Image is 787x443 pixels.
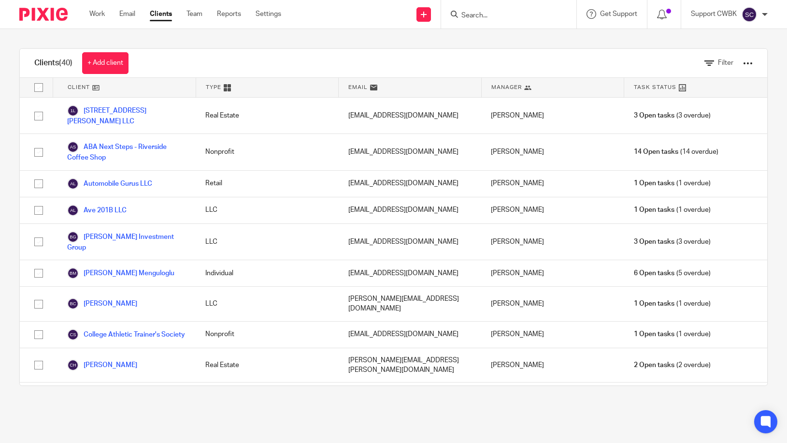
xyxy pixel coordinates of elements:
[67,231,79,243] img: svg%3E
[217,9,241,19] a: Reports
[67,359,137,371] a: [PERSON_NAME]
[256,9,281,19] a: Settings
[634,111,710,120] span: (3 overdue)
[67,267,174,279] a: [PERSON_NAME] Menguloglu
[481,287,624,321] div: [PERSON_NAME]
[481,383,624,409] div: [PERSON_NAME]
[691,9,737,19] p: Support CWBK
[481,98,624,133] div: [PERSON_NAME]
[634,268,710,278] span: (5 overdue)
[196,260,339,286] div: Individual
[339,322,482,348] div: [EMAIL_ADDRESS][DOMAIN_NAME]
[481,197,624,223] div: [PERSON_NAME]
[150,9,172,19] a: Clients
[339,171,482,197] div: [EMAIL_ADDRESS][DOMAIN_NAME]
[339,383,482,409] div: [EMAIL_ADDRESS][DOMAIN_NAME]
[196,224,339,260] div: LLC
[634,329,710,339] span: (1 overdue)
[339,98,482,133] div: [EMAIL_ADDRESS][DOMAIN_NAME]
[67,298,137,310] a: [PERSON_NAME]
[600,11,637,17] span: Get Support
[634,329,674,339] span: 1 Open tasks
[481,134,624,170] div: [PERSON_NAME]
[119,9,135,19] a: Email
[34,58,72,68] h1: Clients
[67,359,79,371] img: svg%3E
[29,78,48,97] input: Select all
[196,197,339,223] div: LLC
[634,360,710,370] span: (2 overdue)
[634,111,674,120] span: 3 Open tasks
[67,205,127,216] a: Ave 201B LLC
[634,360,674,370] span: 2 Open tasks
[339,260,482,286] div: [EMAIL_ADDRESS][DOMAIN_NAME]
[196,383,339,409] div: Nonprofit
[196,98,339,133] div: Real Estate
[67,298,79,310] img: svg%3E
[339,224,482,260] div: [EMAIL_ADDRESS][DOMAIN_NAME]
[742,7,757,22] img: svg%3E
[460,12,547,20] input: Search
[481,224,624,260] div: [PERSON_NAME]
[481,260,624,286] div: [PERSON_NAME]
[339,197,482,223] div: [EMAIL_ADDRESS][DOMAIN_NAME]
[67,205,79,216] img: svg%3E
[491,83,522,91] span: Manager
[634,83,676,91] span: Task Status
[634,205,710,215] span: (1 overdue)
[196,134,339,170] div: Nonprofit
[196,348,339,383] div: Real Estate
[67,267,79,279] img: svg%3E
[196,322,339,348] div: Nonprofit
[196,171,339,197] div: Retail
[481,348,624,383] div: [PERSON_NAME]
[67,231,186,252] a: [PERSON_NAME] Investment Group
[186,9,202,19] a: Team
[634,147,678,157] span: 14 Open tasks
[67,329,185,340] a: College Athletic Trainer's Society
[67,178,79,190] img: svg%3E
[67,105,186,126] a: [STREET_ADDRESS][PERSON_NAME] LLC
[634,268,674,278] span: 6 Open tasks
[339,287,482,321] div: [PERSON_NAME][EMAIL_ADDRESS][DOMAIN_NAME]
[634,178,710,188] span: (1 overdue)
[634,178,674,188] span: 1 Open tasks
[634,299,674,309] span: 1 Open tasks
[59,59,72,67] span: (40)
[206,83,221,91] span: Type
[339,348,482,383] div: [PERSON_NAME][EMAIL_ADDRESS][PERSON_NAME][DOMAIN_NAME]
[634,299,710,309] span: (1 overdue)
[82,52,129,74] a: + Add client
[339,134,482,170] div: [EMAIL_ADDRESS][DOMAIN_NAME]
[481,322,624,348] div: [PERSON_NAME]
[89,9,105,19] a: Work
[196,287,339,321] div: LLC
[718,59,733,66] span: Filter
[19,8,68,21] img: Pixie
[634,205,674,215] span: 1 Open tasks
[481,171,624,197] div: [PERSON_NAME]
[68,83,90,91] span: Client
[67,141,79,153] img: svg%3E
[348,83,368,91] span: Email
[634,147,718,157] span: (14 overdue)
[67,329,79,340] img: svg%3E
[67,178,152,190] a: Automobile Gurus LLC
[634,237,674,247] span: 3 Open tasks
[67,141,186,162] a: ABA Next Steps - Riverside Coffee Shop
[67,105,79,117] img: svg%3E
[634,237,710,247] span: (3 overdue)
